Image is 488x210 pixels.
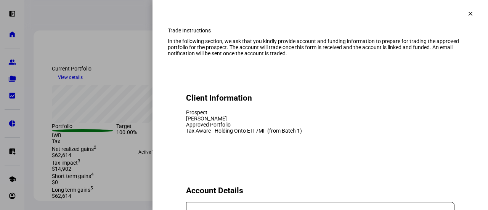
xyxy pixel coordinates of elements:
[186,128,454,134] div: Tax Aware - Holding Onto ETF/MF (from Batch 1)
[168,27,473,34] div: Trade Instructions
[186,109,454,115] div: Prospect
[186,122,454,128] div: Approved Portfolio
[186,186,454,195] h2: Account Details
[168,38,473,56] div: In the following section, we ask that you kindly provide account and funding information to prepa...
[168,14,218,21] div: Trade Instructions
[467,10,474,17] mat-icon: clear
[186,115,454,122] div: [PERSON_NAME]
[186,93,454,103] h2: Client Information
